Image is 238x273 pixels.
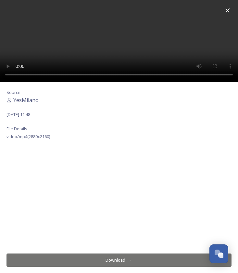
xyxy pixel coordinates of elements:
[6,134,50,139] span: video/mp4 ( 2880 x 2160 )
[209,244,228,263] button: Open Chat
[6,126,27,132] span: File Details
[13,96,39,104] span: YesMilano
[6,253,232,267] button: Download
[6,111,30,117] span: [DATE] 11:48
[6,89,20,95] span: Source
